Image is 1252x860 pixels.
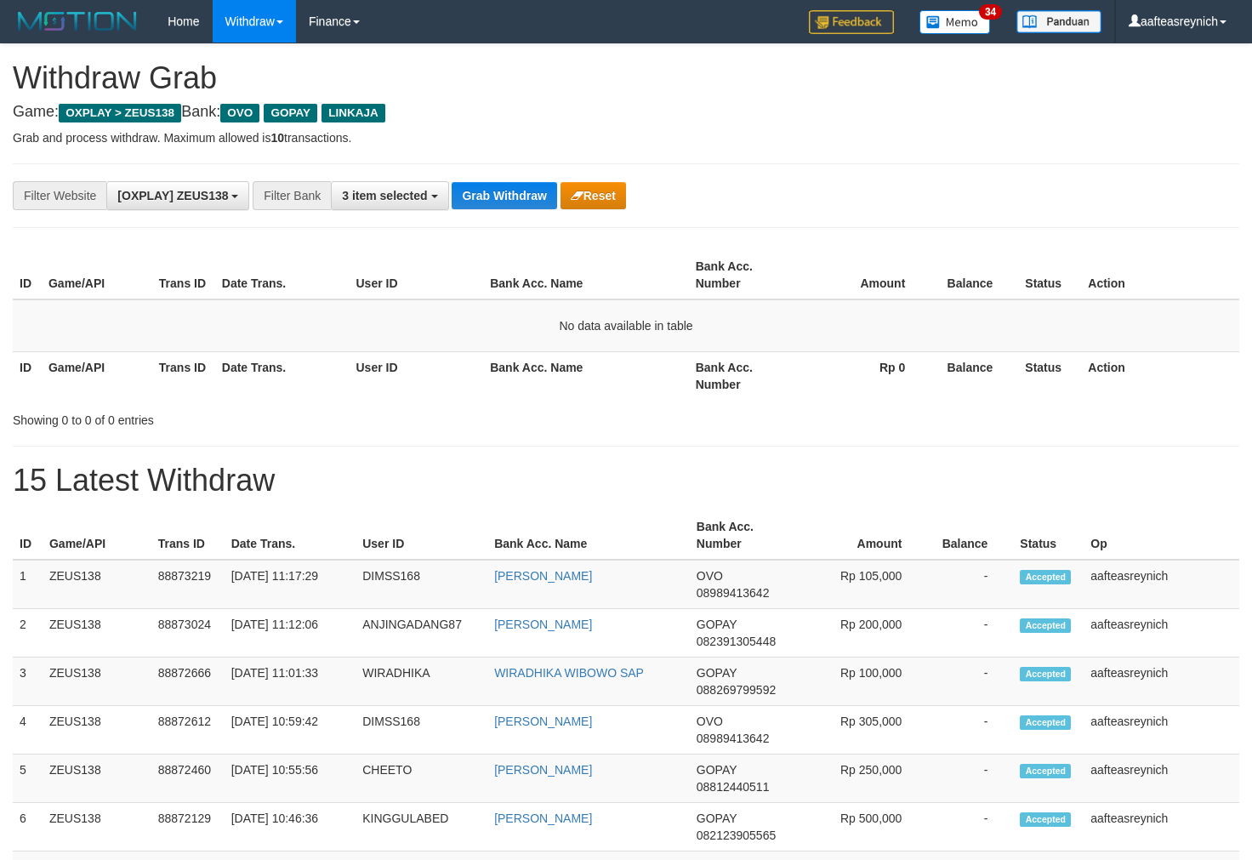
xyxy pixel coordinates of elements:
[1081,351,1239,400] th: Action
[1084,803,1239,851] td: aafteasreynich
[927,755,1013,803] td: -
[356,706,487,755] td: DIMSS168
[225,511,356,560] th: Date Trans.
[13,181,106,210] div: Filter Website
[494,569,592,583] a: [PERSON_NAME]
[1018,351,1081,400] th: Status
[350,251,484,299] th: User ID
[225,706,356,755] td: [DATE] 10:59:42
[697,683,776,697] span: Copy 088269799592 to clipboard
[799,706,928,755] td: Rp 305,000
[225,755,356,803] td: [DATE] 10:55:56
[13,560,43,609] td: 1
[927,803,1013,851] td: -
[42,351,152,400] th: Game/API
[927,706,1013,755] td: -
[13,299,1239,352] td: No data available in table
[13,511,43,560] th: ID
[979,4,1002,20] span: 34
[689,251,800,299] th: Bank Acc. Number
[43,609,151,658] td: ZEUS138
[152,351,215,400] th: Trans ID
[487,511,690,560] th: Bank Acc. Name
[151,609,225,658] td: 88873024
[494,618,592,631] a: [PERSON_NAME]
[13,129,1239,146] p: Grab and process withdraw. Maximum allowed is transactions.
[356,803,487,851] td: KINGGULABED
[697,812,737,825] span: GOPAY
[927,560,1013,609] td: -
[494,763,592,777] a: [PERSON_NAME]
[697,666,737,680] span: GOPAY
[927,658,1013,706] td: -
[356,511,487,560] th: User ID
[356,560,487,609] td: DIMSS168
[1084,560,1239,609] td: aafteasreynich
[452,182,556,209] button: Grab Withdraw
[331,181,448,210] button: 3 item selected
[225,803,356,851] td: [DATE] 10:46:36
[927,511,1013,560] th: Balance
[561,182,626,209] button: Reset
[13,351,42,400] th: ID
[225,609,356,658] td: [DATE] 11:12:06
[151,755,225,803] td: 88872460
[697,780,770,794] span: Copy 08812440511 to clipboard
[151,803,225,851] td: 88872129
[697,715,723,728] span: OVO
[1018,251,1081,299] th: Status
[42,251,152,299] th: Game/API
[1016,10,1101,33] img: panduan.png
[13,61,1239,95] h1: Withdraw Grab
[13,755,43,803] td: 5
[799,755,928,803] td: Rp 250,000
[43,560,151,609] td: ZEUS138
[1013,511,1084,560] th: Status
[43,658,151,706] td: ZEUS138
[1020,667,1071,681] span: Accepted
[1020,715,1071,730] span: Accepted
[152,251,215,299] th: Trans ID
[809,10,894,34] img: Feedback.jpg
[697,829,776,842] span: Copy 082123905565 to clipboard
[356,658,487,706] td: WIRADHIKA
[689,351,800,400] th: Bank Acc. Number
[151,511,225,560] th: Trans ID
[13,9,142,34] img: MOTION_logo.png
[697,635,776,648] span: Copy 082391305448 to clipboard
[927,609,1013,658] td: -
[697,569,723,583] span: OVO
[151,560,225,609] td: 88873219
[13,658,43,706] td: 3
[225,658,356,706] td: [DATE] 11:01:33
[800,251,931,299] th: Amount
[494,812,592,825] a: [PERSON_NAME]
[1020,618,1071,633] span: Accepted
[350,351,484,400] th: User ID
[264,104,317,122] span: GOPAY
[13,405,509,429] div: Showing 0 to 0 of 0 entries
[494,666,644,680] a: WIRADHIKA WIBOWO SAP
[13,706,43,755] td: 4
[43,755,151,803] td: ZEUS138
[1084,658,1239,706] td: aafteasreynich
[1084,511,1239,560] th: Op
[342,189,427,202] span: 3 item selected
[215,251,350,299] th: Date Trans.
[13,609,43,658] td: 2
[13,464,1239,498] h1: 15 Latest Withdraw
[1020,764,1071,778] span: Accepted
[1084,609,1239,658] td: aafteasreynich
[356,755,487,803] td: CHEETO
[800,351,931,400] th: Rp 0
[1020,570,1071,584] span: Accepted
[220,104,259,122] span: OVO
[1020,812,1071,827] span: Accepted
[697,586,770,600] span: Copy 08989413642 to clipboard
[151,658,225,706] td: 88872666
[13,251,42,299] th: ID
[43,706,151,755] td: ZEUS138
[59,104,181,122] span: OXPLAY > ZEUS138
[799,609,928,658] td: Rp 200,000
[930,351,1018,400] th: Balance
